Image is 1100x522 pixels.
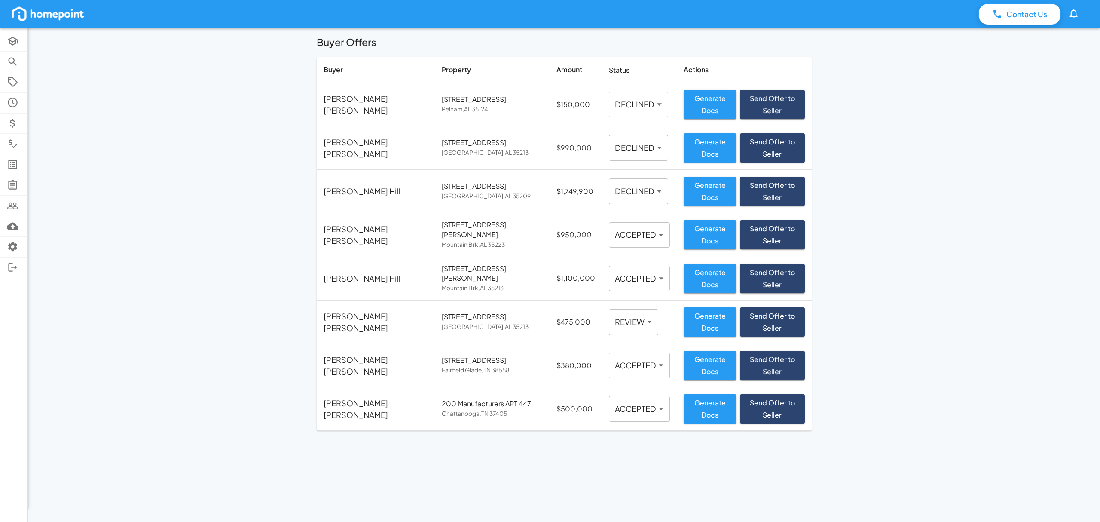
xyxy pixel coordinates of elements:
[609,178,668,204] div: DECLINED
[442,138,543,148] p: [STREET_ADDRESS]
[324,354,428,378] p: [PERSON_NAME] [PERSON_NAME]
[550,257,602,301] td: $1,100,000
[442,322,543,332] span: [GEOGRAPHIC_DATA] , AL 35213
[740,220,805,249] button: Send Offer to Seller
[550,169,602,213] td: $1,749,900
[684,394,736,424] button: Generate Docs
[740,133,805,163] button: Send Offer to Seller
[684,133,736,163] button: Generate Docs
[10,5,86,22] img: homepoint_logo_white.png
[550,126,602,169] td: $990,000
[442,220,543,240] p: [STREET_ADDRESS][PERSON_NAME]
[324,223,428,247] p: [PERSON_NAME] [PERSON_NAME]
[609,396,670,421] div: ACCEPTED
[550,301,602,344] td: $475,000
[550,387,602,431] td: $500,000
[684,65,804,75] p: Actions
[442,65,543,75] p: Property
[442,181,543,191] p: [STREET_ADDRESS]
[684,307,736,337] button: Generate Docs
[324,93,428,117] p: [PERSON_NAME] [PERSON_NAME]
[324,310,428,334] p: [PERSON_NAME] [PERSON_NAME]
[609,135,668,160] div: DECLINED
[550,83,602,126] td: $150,000
[684,220,736,249] button: Generate Docs
[442,312,543,322] p: [STREET_ADDRESS]
[684,177,736,206] button: Generate Docs
[609,266,670,291] div: ACCEPTED
[550,213,602,257] td: $950,000
[442,104,543,114] span: Pelham , AL 35124
[324,273,400,284] p: [PERSON_NAME] Hill
[609,353,670,378] div: ACCEPTED
[324,185,400,197] p: [PERSON_NAME] Hill
[317,34,812,57] h6: Buyer Offers
[740,394,805,424] button: Send Offer to Seller
[442,365,543,375] span: Fairfield Glade , TN 38558
[324,136,428,160] p: [PERSON_NAME] [PERSON_NAME]
[442,95,543,104] p: [STREET_ADDRESS]
[684,90,736,119] button: Generate Docs
[602,57,677,83] th: Status
[740,351,805,380] button: Send Offer to Seller
[740,264,805,293] button: Send Offer to Seller
[442,148,543,158] span: [GEOGRAPHIC_DATA] , AL 35213
[609,92,668,117] div: DECLINED
[442,399,543,409] p: 200 Manufacturers APT 447
[740,307,805,337] button: Send Offer to Seller
[684,264,736,293] button: Generate Docs
[609,309,658,335] div: REVIEW
[442,356,543,365] p: [STREET_ADDRESS]
[740,90,805,119] button: Send Offer to Seller
[442,264,543,284] p: [STREET_ADDRESS][PERSON_NAME]
[324,397,428,421] p: [PERSON_NAME] [PERSON_NAME]
[442,240,543,250] span: Mountain Brk , AL 35223
[442,409,543,419] span: Chattanooga , TN 37405
[324,65,428,75] p: Buyer
[684,351,736,380] button: Generate Docs
[740,177,805,206] button: Send Offer to Seller
[442,283,543,293] span: Mountain Brk , AL 35213
[550,344,602,387] td: $380,000
[442,191,543,201] span: [GEOGRAPHIC_DATA] , AL 35209
[609,222,670,248] div: ACCEPTED
[556,65,595,75] p: Amount
[1006,9,1047,20] p: Contact Us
